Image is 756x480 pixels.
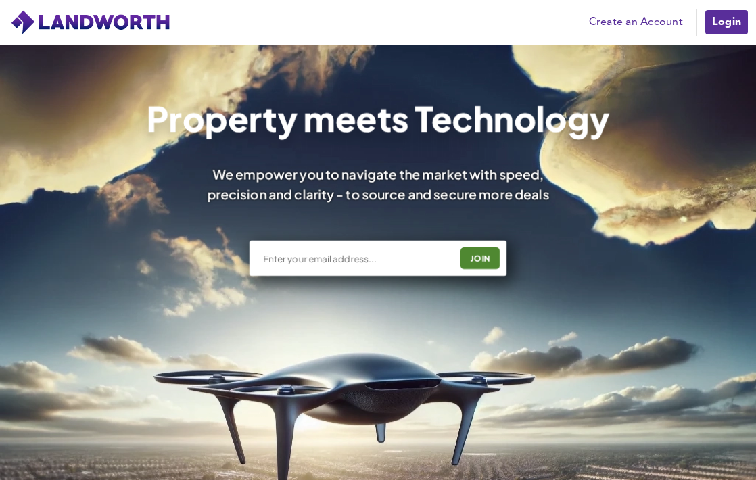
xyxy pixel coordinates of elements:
a: Login [704,9,749,36]
input: Enter your email address... [262,252,450,265]
button: JOIN [460,247,500,269]
div: JOIN [465,248,496,268]
h1: Property meets Technology [147,101,610,135]
a: Create an Account [582,12,690,32]
div: We empower you to navigate the market with speed, precision and clarity - to source and secure mo... [187,165,569,204]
